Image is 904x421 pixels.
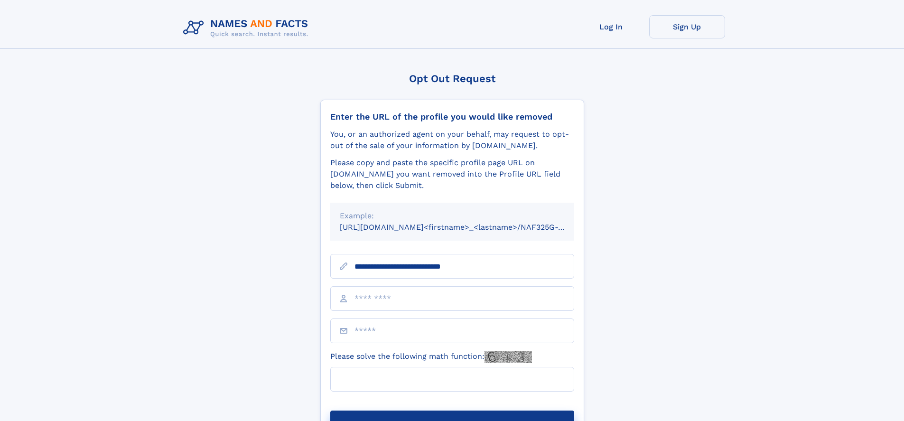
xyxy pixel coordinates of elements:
label: Please solve the following math function: [330,351,532,363]
a: Sign Up [649,15,725,38]
div: Opt Out Request [320,73,584,84]
img: Logo Names and Facts [179,15,316,41]
small: [URL][DOMAIN_NAME]<firstname>_<lastname>/NAF325G-xxxxxxxx [340,223,592,232]
a: Log In [573,15,649,38]
div: Example: [340,210,565,222]
div: You, or an authorized agent on your behalf, may request to opt-out of the sale of your informatio... [330,129,574,151]
div: Please copy and paste the specific profile page URL on [DOMAIN_NAME] you want removed into the Pr... [330,157,574,191]
div: Enter the URL of the profile you would like removed [330,112,574,122]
